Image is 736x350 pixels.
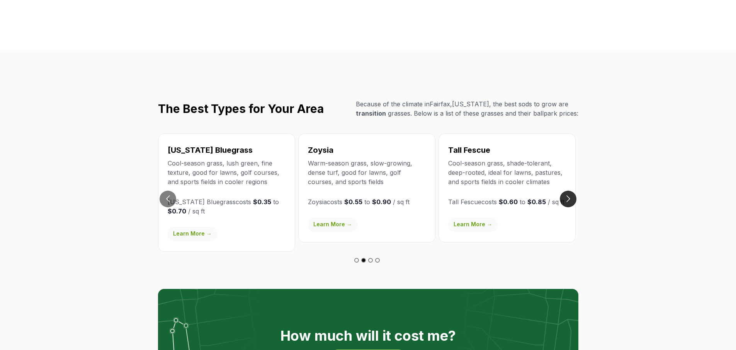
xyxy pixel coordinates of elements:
[356,99,578,118] p: Because of the climate in Fairfax , [US_STATE] , the best sods to grow are grasses. Below is a li...
[368,258,373,263] button: Go to slide 3
[344,198,362,206] strong: $0.55
[560,191,576,207] button: Go to next slide
[168,227,217,241] a: Learn More →
[361,258,366,263] button: Go to slide 2
[308,197,426,207] p: Zoysia costs to / sq ft
[448,159,566,186] p: Cool-season grass, shade-tolerant, deep-rooted, ideal for lawns, pastures, and sports fields in c...
[160,191,176,207] button: Go to previous slide
[253,198,271,206] strong: $0.35
[168,145,286,155] h3: [US_STATE] Bluegrass
[168,197,286,216] p: [US_STATE] Bluegrass costs to / sq ft
[356,109,386,117] span: transition
[372,198,391,206] strong: $0.90
[308,145,426,155] h3: Zoysia
[354,258,359,263] button: Go to slide 1
[308,217,357,231] a: Learn More →
[375,258,380,263] button: Go to slide 4
[448,145,566,155] h3: Tall Fescue
[308,159,426,186] p: Warm-season grass, slow-growing, dense turf, good for lawns, golf courses, and sports fields
[168,207,186,215] strong: $0.70
[499,198,518,206] strong: $0.60
[527,198,546,206] strong: $0.85
[448,217,498,231] a: Learn More →
[448,197,566,207] p: Tall Fescue costs to / sq ft
[168,159,286,186] p: Cool-season grass, lush green, fine texture, good for lawns, golf courses, and sports fields in c...
[158,102,324,116] h2: The Best Types for Your Area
